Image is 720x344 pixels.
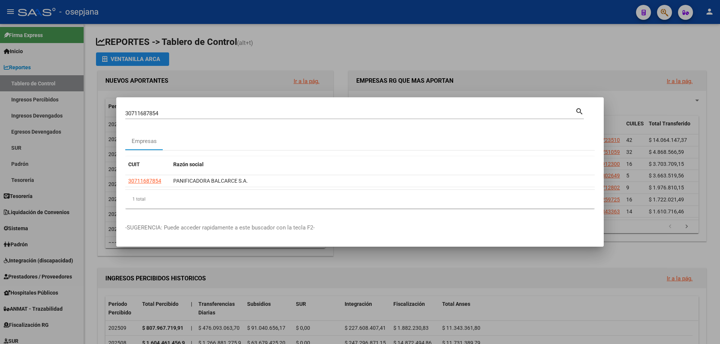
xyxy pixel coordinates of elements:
span: Razón social [173,161,204,167]
span: CUIT [128,161,140,167]
div: 1 total [125,190,595,208]
datatable-header-cell: Razón social [170,156,595,173]
iframe: Intercom live chat [694,319,712,337]
p: -SUGERENCIA: Puede acceder rapidamente a este buscador con la tecla F2- [125,223,595,232]
datatable-header-cell: CUIT [125,156,170,173]
div: Empresas [132,137,157,146]
span: PANIFICADORA BALCARCE S.A. [173,178,248,184]
mat-icon: search [575,106,584,115]
span: 30711687854 [128,178,161,184]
